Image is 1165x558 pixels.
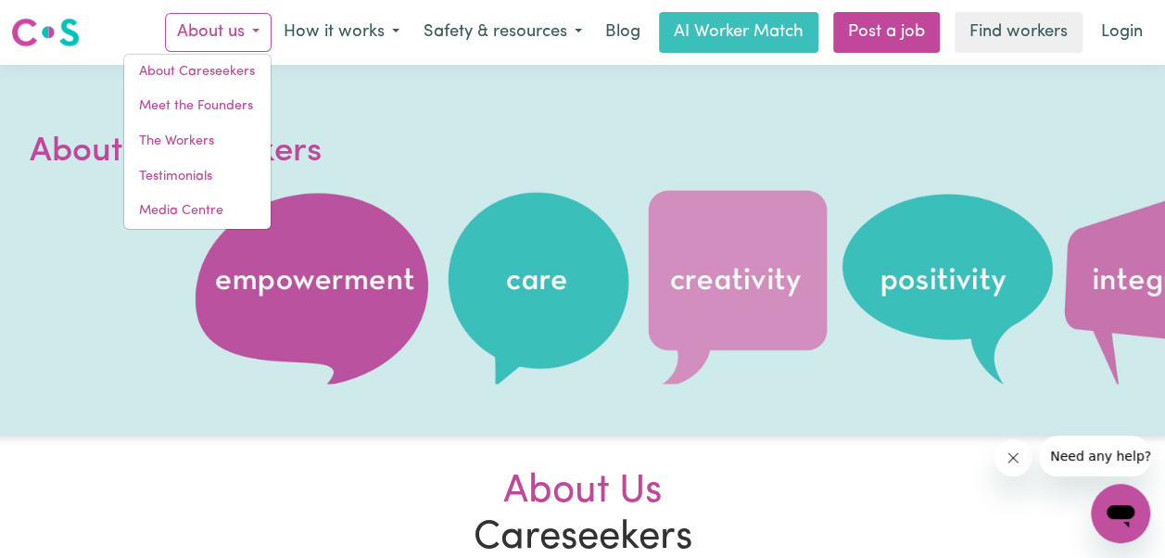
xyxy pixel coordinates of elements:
[833,12,940,53] a: Post a job
[124,124,271,159] a: The Workers
[11,16,80,49] img: Careseekers logo
[1039,436,1150,476] iframe: Message from company
[1090,12,1154,53] a: Login
[124,89,271,124] a: Meet the Founders
[11,11,80,54] a: Careseekers logo
[124,159,271,195] a: Testimonials
[131,469,1035,515] div: About Us
[123,54,272,230] div: About us
[124,55,271,90] a: About Careseekers
[994,439,1032,476] iframe: Close message
[272,13,412,52] button: How it works
[124,194,271,229] a: Media Centre
[11,13,112,28] span: Need any help?
[659,12,818,53] a: AI Worker Match
[30,128,475,176] h1: About Careseekers
[594,12,652,53] a: Blog
[412,13,594,52] button: Safety & resources
[1091,484,1150,543] iframe: Button to launch messaging window
[955,12,1083,53] a: Find workers
[165,13,272,52] button: About us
